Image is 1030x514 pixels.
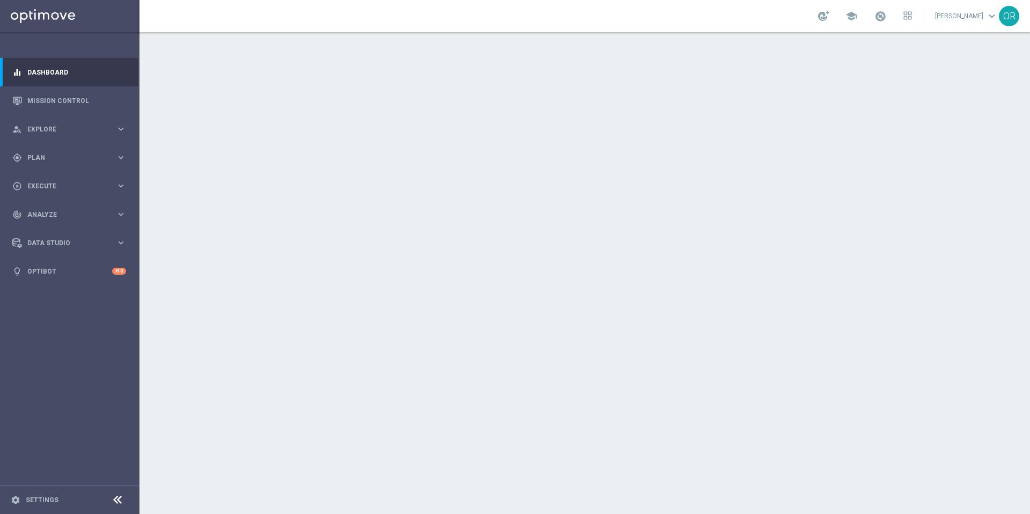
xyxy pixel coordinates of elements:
[12,68,22,77] i: equalizer
[12,124,22,134] i: person_search
[12,239,127,247] button: Data Studio keyboard_arrow_right
[12,267,127,276] button: lightbulb Optibot +10
[27,257,112,285] a: Optibot
[27,155,116,161] span: Plan
[116,124,126,134] i: keyboard_arrow_right
[986,10,998,22] span: keyboard_arrow_down
[12,210,127,219] button: track_changes Analyze keyboard_arrow_right
[12,181,116,191] div: Execute
[12,58,126,86] div: Dashboard
[12,97,127,105] button: Mission Control
[27,126,116,133] span: Explore
[12,210,116,219] div: Analyze
[12,124,116,134] div: Explore
[12,153,127,162] button: gps_fixed Plan keyboard_arrow_right
[27,211,116,218] span: Analyze
[12,238,116,248] div: Data Studio
[26,497,58,503] a: Settings
[27,86,126,115] a: Mission Control
[116,152,126,163] i: keyboard_arrow_right
[112,268,126,275] div: +10
[27,183,116,189] span: Execute
[934,8,999,24] a: [PERSON_NAME]keyboard_arrow_down
[12,210,22,219] i: track_changes
[116,238,126,248] i: keyboard_arrow_right
[12,267,22,276] i: lightbulb
[999,6,1019,26] div: OR
[12,125,127,134] button: person_search Explore keyboard_arrow_right
[12,153,116,163] div: Plan
[11,495,20,505] i: settings
[845,10,857,22] span: school
[27,240,116,246] span: Data Studio
[27,58,126,86] a: Dashboard
[116,181,126,191] i: keyboard_arrow_right
[12,86,126,115] div: Mission Control
[12,68,127,77] button: equalizer Dashboard
[12,182,127,190] button: play_circle_outline Execute keyboard_arrow_right
[12,181,22,191] i: play_circle_outline
[12,153,22,163] i: gps_fixed
[12,257,126,285] div: Optibot
[116,209,126,219] i: keyboard_arrow_right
